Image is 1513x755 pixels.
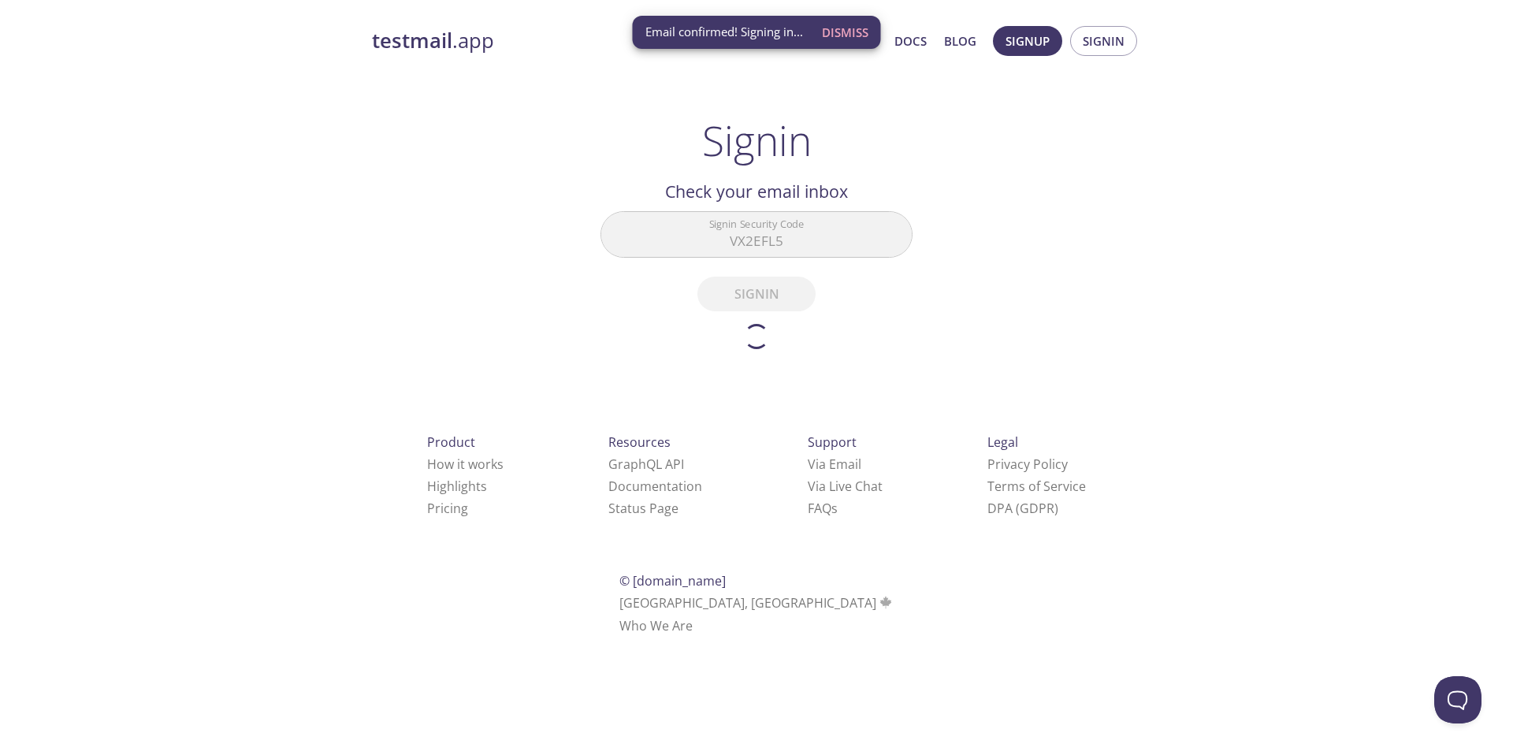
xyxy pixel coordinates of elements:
[987,500,1058,517] a: DPA (GDPR)
[808,478,883,495] a: Via Live Chat
[1070,26,1137,56] button: Signin
[608,478,702,495] a: Documentation
[944,31,976,51] a: Blog
[808,500,838,517] a: FAQ
[1434,676,1481,723] iframe: Help Scout Beacon - Open
[608,456,684,473] a: GraphQL API
[993,26,1062,56] button: Signup
[987,478,1086,495] a: Terms of Service
[600,178,913,205] h2: Check your email inbox
[987,456,1068,473] a: Privacy Policy
[822,22,868,43] span: Dismiss
[608,500,678,517] a: Status Page
[808,433,857,451] span: Support
[816,17,875,47] button: Dismiss
[702,117,812,164] h1: Signin
[372,27,452,54] strong: testmail
[831,500,838,517] span: s
[1006,31,1050,51] span: Signup
[619,594,894,612] span: [GEOGRAPHIC_DATA], [GEOGRAPHIC_DATA]
[372,28,742,54] a: testmail.app
[808,456,861,473] a: Via Email
[427,433,475,451] span: Product
[427,456,504,473] a: How it works
[608,433,671,451] span: Resources
[427,478,487,495] a: Highlights
[1083,31,1125,51] span: Signin
[894,31,927,51] a: Docs
[619,617,693,634] a: Who We Are
[645,24,803,40] span: Email confirmed! Signing in...
[619,572,726,589] span: © [DOMAIN_NAME]
[987,433,1018,451] span: Legal
[427,500,468,517] a: Pricing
